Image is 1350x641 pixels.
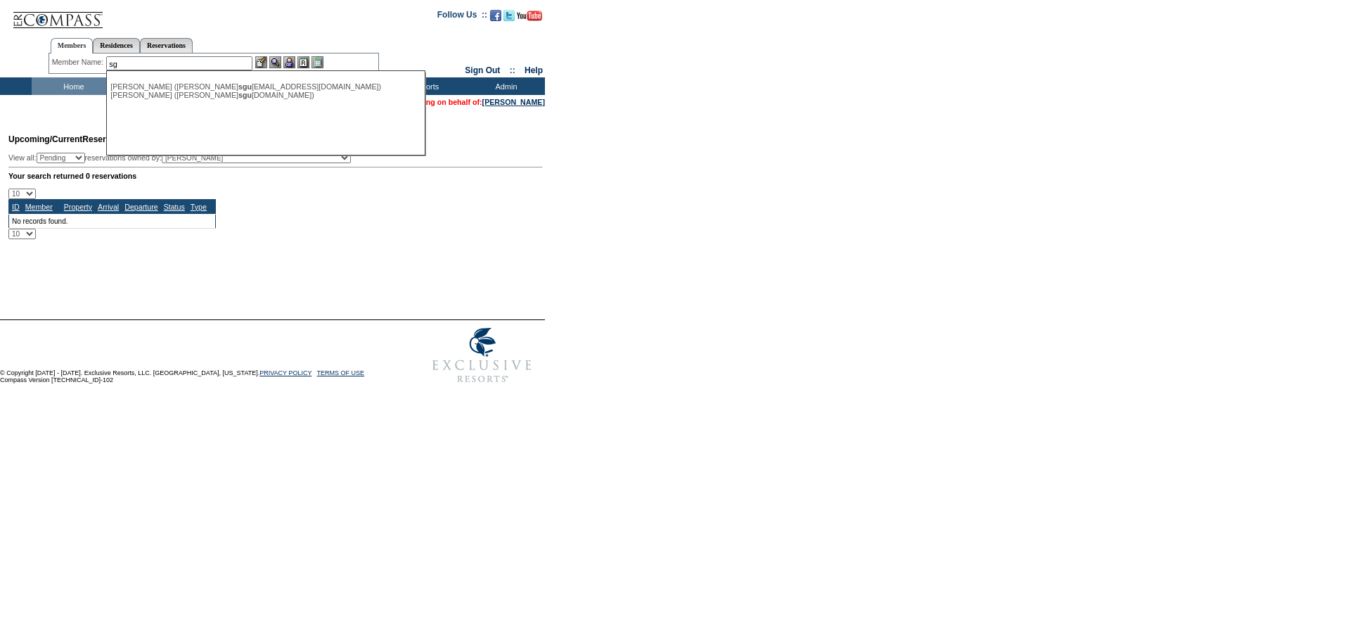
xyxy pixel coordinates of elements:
a: Follow us on Twitter [503,14,515,23]
img: Become our fan on Facebook [490,10,501,21]
div: Member Name: [52,56,106,68]
span: :: [510,65,515,75]
a: Status [164,203,185,211]
a: [PERSON_NAME] [482,98,545,106]
a: Reservations [140,38,193,53]
a: Members [51,38,94,53]
a: ID [12,203,20,211]
a: PRIVACY POLICY [259,369,311,376]
a: Type [191,203,207,211]
a: Property [64,203,92,211]
span: You are acting on behalf of: [384,98,545,106]
span: Upcoming/Current [8,134,82,144]
img: Follow us on Twitter [503,10,515,21]
img: b_calculator.gif [311,56,323,68]
td: No records found. [9,214,216,228]
a: Become our fan on Facebook [490,14,501,23]
td: Home [32,77,112,95]
img: b_edit.gif [255,56,267,68]
td: Follow Us :: [437,8,487,25]
span: sgu [238,82,252,91]
div: View all: reservations owned by: [8,153,357,163]
a: Member [25,203,53,211]
div: [PERSON_NAME] ([PERSON_NAME] [EMAIL_ADDRESS][DOMAIN_NAME]) [110,82,420,91]
a: Departure [124,203,157,211]
a: Residences [93,38,140,53]
img: Subscribe to our YouTube Channel [517,11,542,21]
span: sgu [238,91,252,99]
a: TERMS OF USE [317,369,365,376]
div: [PERSON_NAME] ([PERSON_NAME] [DOMAIN_NAME]) [110,91,420,99]
a: Arrival [98,203,119,211]
img: Reservations [297,56,309,68]
img: View [269,56,281,68]
img: Exclusive Resorts [419,320,545,391]
a: Help [525,65,543,75]
a: Subscribe to our YouTube Channel [517,14,542,23]
a: Sign Out [465,65,500,75]
div: Your search returned 0 reservations [8,172,543,180]
img: Impersonate [283,56,295,68]
span: Reservations [8,134,136,144]
td: Admin [464,77,545,95]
